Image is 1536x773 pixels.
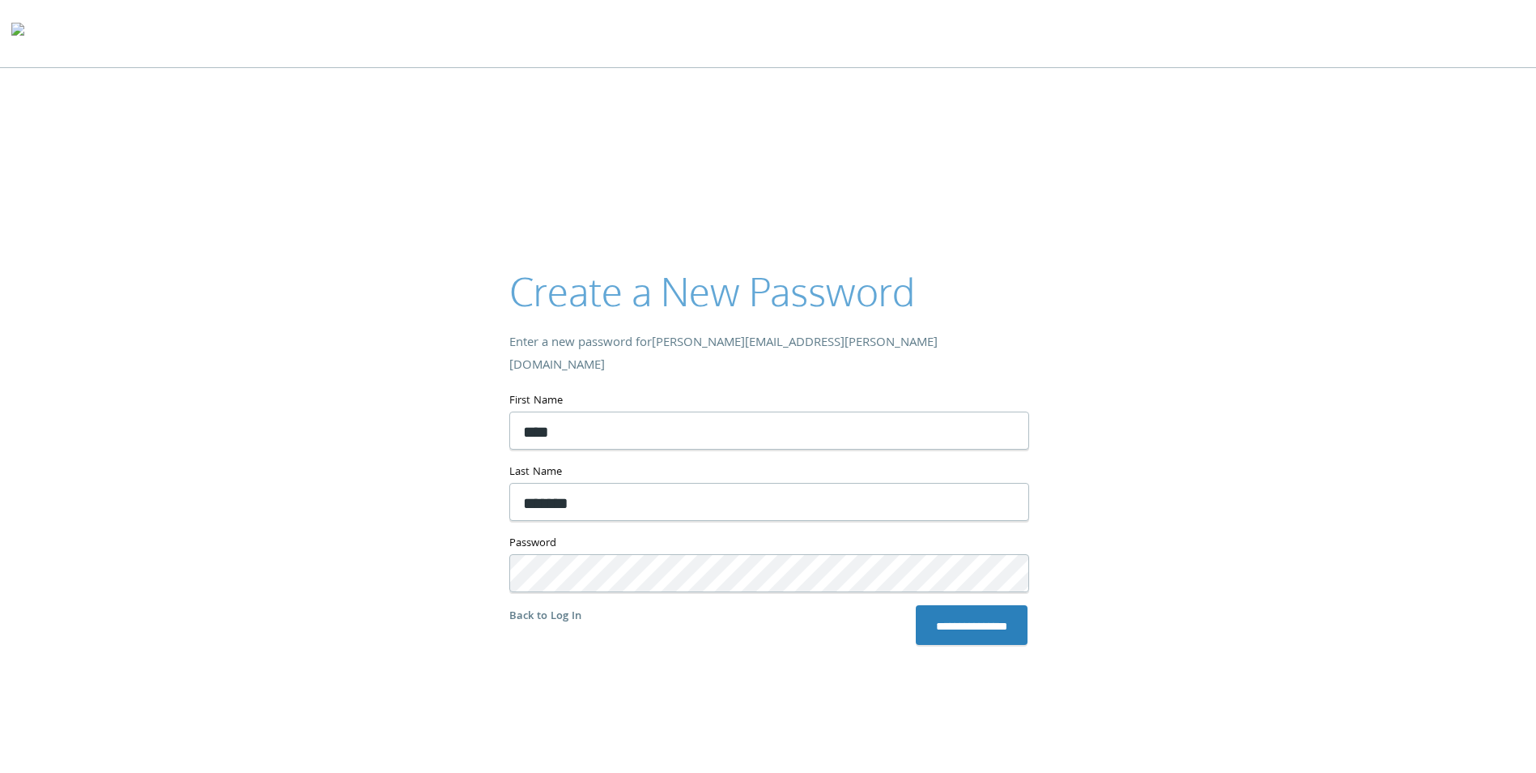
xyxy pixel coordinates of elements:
label: Password [509,534,1028,554]
a: Back to Log In [509,608,581,626]
div: Enter a new password for [PERSON_NAME][EMAIL_ADDRESS][PERSON_NAME][DOMAIN_NAME] [509,332,1028,379]
img: todyl-logo-dark.svg [11,17,24,49]
label: Last Name [509,463,1028,483]
label: First Name [509,391,1028,412]
h2: Create a New Password [509,264,1028,318]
